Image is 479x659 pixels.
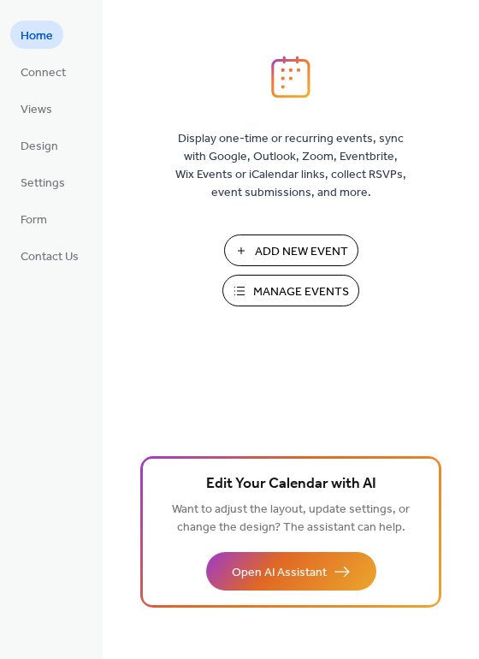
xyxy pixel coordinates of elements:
span: Add New Event [255,243,348,261]
a: Connect [10,57,76,86]
a: Form [10,205,57,233]
span: Connect [21,64,66,82]
span: Open AI Assistant [232,564,327,582]
span: Design [21,138,58,156]
button: Add New Event [224,235,358,266]
span: Display one-time or recurring events, sync with Google, Outlook, Zoom, Eventbrite, Wix Events or ... [175,130,406,202]
span: Contact Us [21,248,79,266]
span: Manage Events [253,283,349,301]
button: Open AI Assistant [206,552,376,591]
a: Views [10,94,62,122]
span: Want to adjust the layout, update settings, or change the design? The assistant can help. [172,498,410,539]
span: Form [21,211,47,229]
span: Settings [21,175,65,193]
a: Contact Us [10,241,89,270]
span: Views [21,101,52,119]
span: Edit Your Calendar with AI [206,472,376,496]
a: Home [10,21,63,49]
a: Design [10,131,68,159]
a: Settings [10,168,75,196]
button: Manage Events [222,275,359,306]
span: Home [21,27,53,45]
img: logo_icon.svg [271,56,310,98]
